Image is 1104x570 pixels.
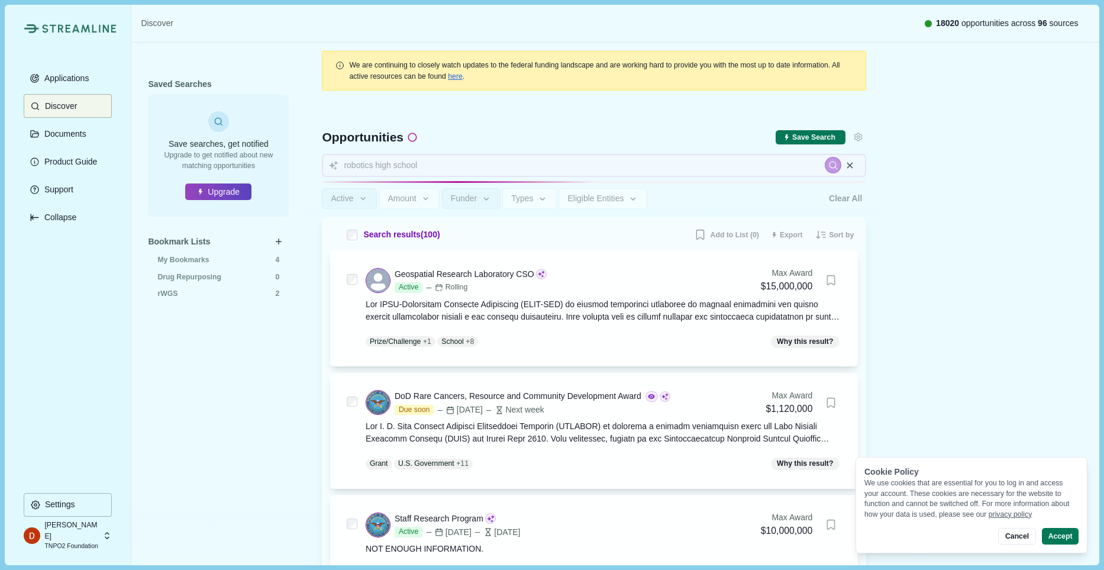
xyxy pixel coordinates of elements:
img: profile picture [24,527,40,544]
span: Types [511,194,533,204]
span: + 11 [456,458,469,469]
span: Drug Repurposing [157,272,250,283]
img: Streamline Climate Logo [24,24,38,33]
a: here [448,72,463,80]
span: My Bookmarks [157,255,250,266]
button: Settings [850,129,866,146]
div: Lor IPSU-Dolorsitam Consecte Adipiscing (ELIT-SED) do eiusmod temporinci utlaboree do magnaal eni... [366,298,842,323]
span: Active [395,527,422,537]
span: Why this result? [771,458,840,470]
a: Discover [141,17,173,30]
a: privacy policy [989,510,1032,519]
span: Cookie Policy [864,467,919,476]
p: Support [40,185,73,195]
button: Accept [1042,528,1079,545]
div: 2 [276,289,280,300]
svg: avatar [366,269,390,292]
div: Next week [485,404,544,416]
p: Product Guide [40,157,98,167]
div: [DATE] [425,526,472,539]
button: Upgrade [185,183,251,200]
div: Max Award [761,511,813,524]
button: Add to List (0) [690,226,763,244]
button: Clear All [825,188,866,209]
img: DOD.png [366,391,390,414]
button: Cancel [998,528,1035,545]
button: Save current search & filters [776,130,845,145]
div: We use cookies that are essential for you to log in and access your account. These cookies are ne... [864,478,1079,520]
span: We are continuing to closely watch updates to the federal funding landscape and are working hard ... [349,61,840,80]
img: Streamline Climate Logo [42,24,117,33]
span: Due soon [395,405,434,416]
button: Bookmark this grant. [821,392,841,413]
p: Collapse [40,212,76,223]
div: Staff Research Program [395,513,483,525]
div: $10,000,000 [761,524,813,539]
p: Prize/Challenge [370,336,421,347]
div: 4 [276,255,280,266]
a: DoD Rare Cancers, Resource and Community Development AwardDue soon[DATE]Next weekMax Award$1,120,... [366,389,842,472]
div: $1,120,000 [766,402,813,417]
p: TNPO2 Foundation [44,542,99,551]
a: Support [24,178,112,201]
a: Settings [24,493,112,521]
button: Bookmark this grant. [821,514,841,535]
button: Amount [379,188,440,209]
p: Upgrade to get notified about new matching opportunities [156,150,280,171]
p: U.S. Government [398,458,454,469]
button: Product Guide [24,150,112,173]
div: Lor I. D. Sita Consect Adipisci Elitseddoei Temporin (UTLABOR) et dolorema a enimadm veniamquisn ... [366,420,842,445]
p: Applications [40,73,89,83]
button: Applications [24,66,112,90]
p: School [441,336,463,347]
button: Documents [24,122,112,146]
span: Search results ( 100 ) [363,228,440,241]
button: Settings [24,493,112,517]
span: Why this result? [771,336,840,348]
p: [PERSON_NAME] [44,520,99,542]
button: Funder [442,188,501,209]
p: Discover [41,101,77,111]
span: Eligible Entities [567,194,624,204]
span: Saved Searches [148,78,211,91]
div: . [349,60,853,82]
div: $15,000,000 [761,279,813,294]
a: Streamline Climate LogoStreamline Climate Logo [24,24,112,33]
span: Upgrade [198,186,240,198]
img: DOD.png [366,513,390,537]
span: + 8 [466,336,474,347]
button: Types [502,188,557,209]
p: Settings [41,500,75,510]
input: Search for funding [322,154,866,177]
button: Bookmark this grant. [821,270,841,291]
button: Sort by [811,226,858,244]
p: Documents [40,129,86,139]
span: opportunities across sources [936,17,1079,30]
span: Opportunities [322,131,403,143]
span: 96 [1038,18,1047,28]
span: Amount [388,194,417,204]
button: Discover [24,94,112,118]
span: + 1 [423,336,431,347]
button: Eligible Entities [559,188,647,209]
div: [DATE] [436,404,483,416]
div: [DATE] [473,526,520,539]
div: Rolling [435,282,467,293]
div: DoD Rare Cancers, Resource and Community Development Award [395,390,641,402]
div: Geospatial Research Laboratory CSO [395,268,534,281]
button: Export results to CSV (250 max) [767,226,807,244]
span: Bookmark Lists [148,236,210,248]
span: Active [331,194,353,204]
span: 18020 [936,18,959,28]
button: Active [322,188,377,209]
div: Max Award [761,267,813,279]
div: Max Award [766,389,813,402]
div: NOT ENOUGH INFORMATION. [366,543,483,555]
p: Grant [370,458,388,469]
span: Active [395,282,422,293]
